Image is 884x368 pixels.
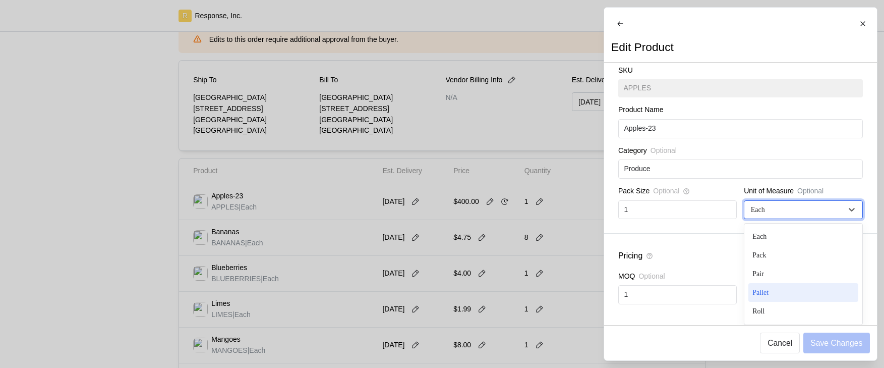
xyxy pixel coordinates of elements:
p: Unit of Measure [744,186,794,197]
span: Optional [638,271,665,282]
button: Cancel [760,333,800,353]
p: Cancel [768,337,792,349]
div: Pair [748,265,858,283]
div: Pallet [748,283,858,302]
div: SKU [618,65,863,80]
input: Enter Pack Size [624,201,731,219]
div: Category [618,145,863,160]
div: Pack Size [618,186,737,200]
div: Roll [748,302,858,321]
span: Optional [653,186,679,197]
input: Enter MOQ [624,286,731,304]
div: Product Name [618,104,863,119]
span: Optional [650,145,676,156]
h2: Edit Product [611,39,674,55]
input: Enter product category [624,160,857,178]
p: Pricing [618,249,642,262]
div: MOQ [618,271,737,286]
div: Each [748,227,858,246]
p: Optional [797,186,823,197]
div: Pack [748,246,858,265]
input: Enter Product Name [624,120,857,138]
